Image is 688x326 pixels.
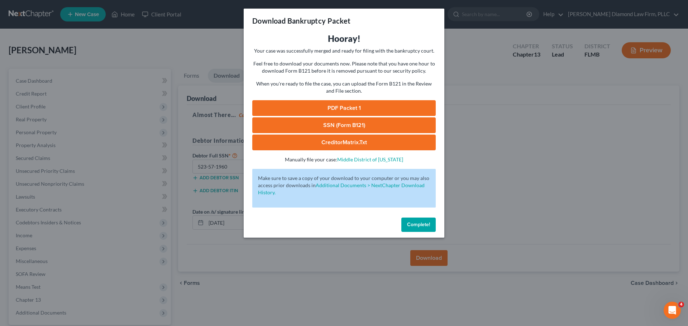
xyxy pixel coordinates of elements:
a: SSN (Form B121) [252,117,436,133]
h3: Hooray! [252,33,436,44]
a: Middle District of [US_STATE] [337,156,403,162]
p: Feel free to download your documents now. Please note that you have one hour to download Form B12... [252,60,436,74]
a: CreditorMatrix.txt [252,135,436,150]
a: Additional Documents > NextChapter Download History. [258,182,425,195]
p: Make sure to save a copy of your download to your computer or you may also access prior downloads in [258,175,430,196]
a: PDF Packet 1 [252,100,436,116]
span: Complete! [407,222,430,228]
p: Your case was successfully merged and ready for filing with the bankruptcy court. [252,47,436,54]
span: 4 [678,302,684,307]
p: Manually file your case: [252,156,436,163]
button: Complete! [401,218,436,232]
iframe: Intercom live chat [664,302,681,319]
p: When you're ready to file the case, you can upload the Form B121 in the Review and File section. [252,80,436,94]
h3: Download Bankruptcy Packet [252,16,350,26]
